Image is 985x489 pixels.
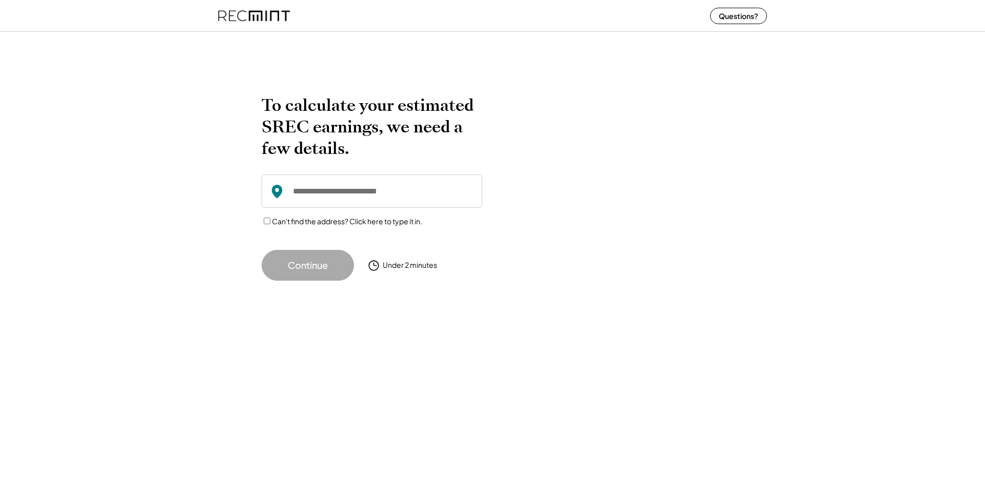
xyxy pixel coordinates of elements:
label: Can't find the address? Click here to type it in. [272,217,422,226]
img: recmint-logotype%403x%20%281%29.jpeg [218,2,290,29]
div: Under 2 minutes [383,260,437,270]
button: Continue [262,250,354,281]
img: yH5BAEAAAAALAAAAAABAAEAAAIBRAA7 [508,94,708,259]
h2: To calculate your estimated SREC earnings, we need a few details. [262,94,482,159]
button: Questions? [710,8,767,24]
